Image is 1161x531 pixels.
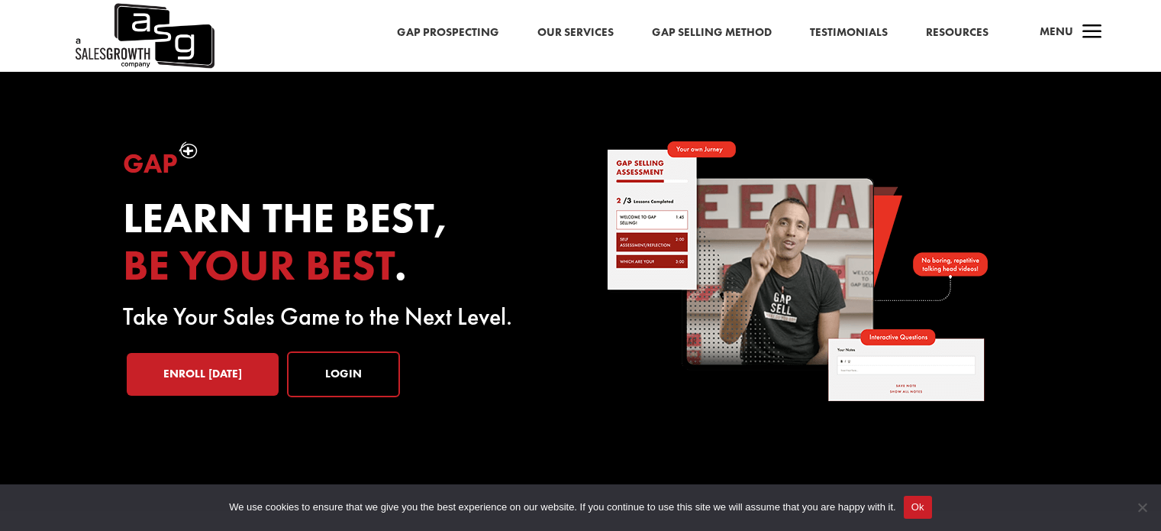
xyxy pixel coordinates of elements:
[123,146,178,181] span: Gap
[926,23,988,43] a: Resources
[287,351,400,397] a: Login
[810,23,888,43] a: Testimonials
[179,141,198,159] img: plus-symbol-white
[606,141,988,401] img: self-paced-sales-course-online
[397,23,499,43] a: Gap Prospecting
[229,500,895,515] span: We use cookies to ensure that we give you the best experience on our website. If you continue to ...
[1077,18,1108,48] span: a
[123,238,395,293] span: be your best
[127,353,279,396] a: Enroll [DATE]
[904,496,932,519] button: Ok
[1040,24,1073,39] span: Menu
[652,23,772,43] a: Gap Selling Method
[123,308,556,326] p: Take Your Sales Game to the Next Level.
[537,23,614,43] a: Our Services
[1134,500,1150,515] span: No
[123,195,556,296] h2: Learn the best, .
